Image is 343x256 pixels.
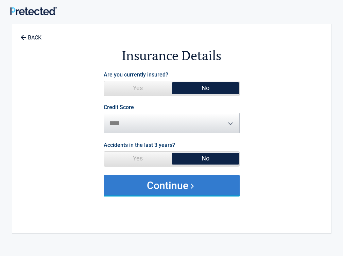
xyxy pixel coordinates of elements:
label: Accidents in the last 3 years? [104,140,175,150]
span: Yes [104,81,172,95]
label: Are you currently insured? [104,70,168,79]
label: Credit Score [104,105,134,110]
span: Yes [104,152,172,165]
span: No [172,81,239,95]
img: Main Logo [10,7,57,15]
h2: Insurance Details [50,47,294,64]
span: No [172,152,239,165]
a: BACK [19,29,43,40]
button: Continue [104,175,240,195]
